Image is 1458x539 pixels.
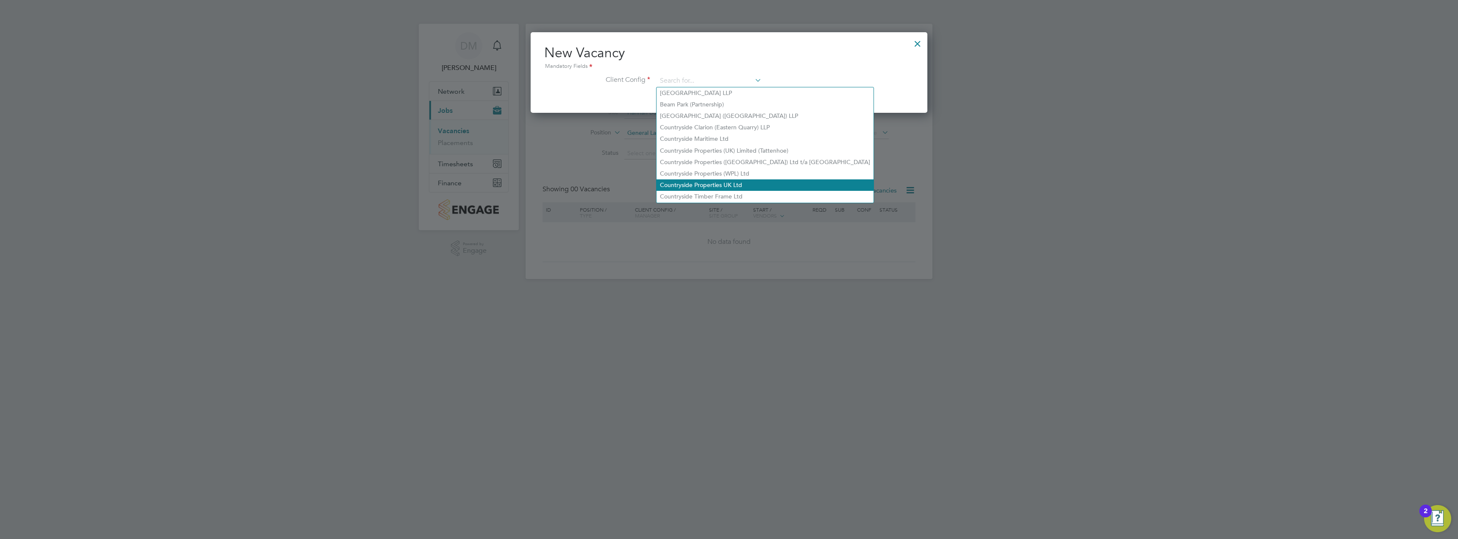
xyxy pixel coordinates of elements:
[657,191,874,202] li: Countryside Timber Frame Ltd
[657,156,874,168] li: Countryside Properties ([GEOGRAPHIC_DATA]) Ltd t/a [GEOGRAPHIC_DATA]
[657,179,874,191] li: Countryside Properties UK Ltd
[657,87,874,99] li: [GEOGRAPHIC_DATA] LLP
[657,145,874,156] li: Countryside Properties (UK) Limited (Tattenhoe)
[657,122,874,133] li: Countryside Clarion (Eastern Quarry) LLP
[1424,505,1451,532] button: Open Resource Center, 2 new notifications
[657,168,874,179] li: Countryside Properties (WPL) Ltd
[544,62,914,71] div: Mandatory Fields
[544,44,914,71] h2: New Vacancy
[657,75,762,87] input: Search for...
[657,110,874,122] li: [GEOGRAPHIC_DATA] ([GEOGRAPHIC_DATA]) LLP
[1424,511,1427,522] div: 2
[657,133,874,145] li: Countryside Maritime Ltd
[657,99,874,110] li: Beam Park (Partnership)
[544,75,650,84] label: Client Config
